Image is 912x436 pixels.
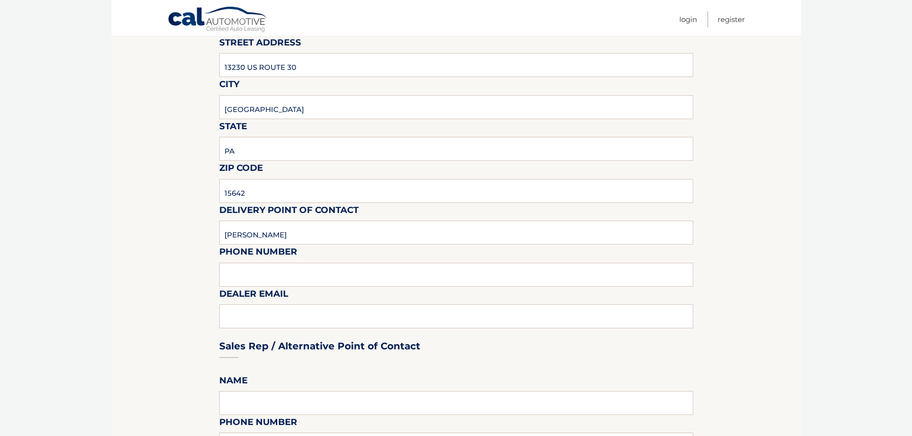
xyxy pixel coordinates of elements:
[219,77,239,95] label: City
[168,6,268,34] a: Cal Automotive
[219,245,297,262] label: Phone Number
[219,287,288,304] label: Dealer Email
[219,340,420,352] h3: Sales Rep / Alternative Point of Contact
[219,35,301,53] label: Street Address
[219,119,247,137] label: State
[219,161,263,179] label: Zip Code
[679,11,697,27] a: Login
[718,11,745,27] a: Register
[219,203,359,221] label: Delivery Point of Contact
[219,373,248,391] label: Name
[219,415,297,433] label: Phone Number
